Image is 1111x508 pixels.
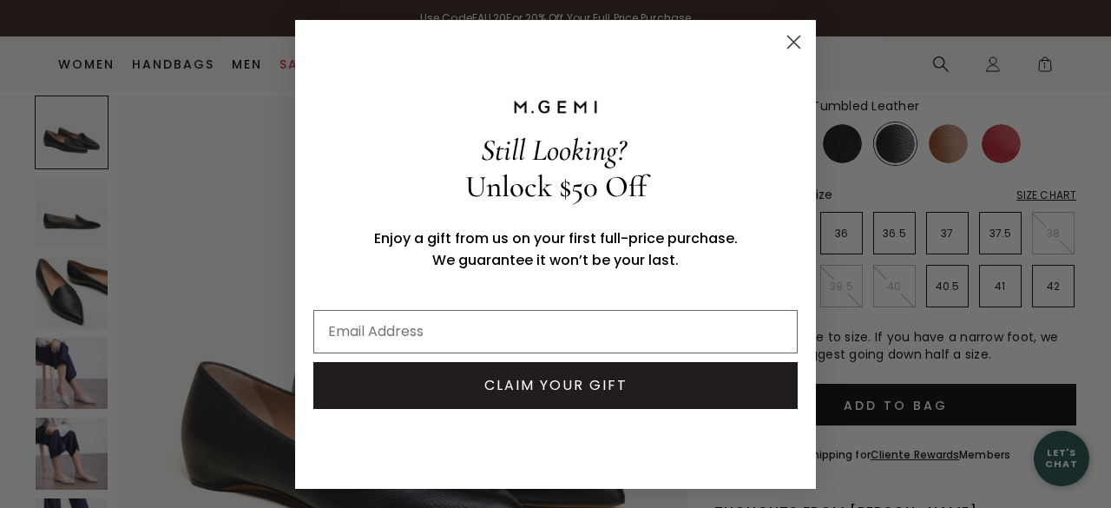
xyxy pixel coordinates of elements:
[374,228,738,270] span: Enjoy a gift from us on your first full-price purchase. We guarantee it won’t be your last.
[313,310,798,353] input: Email Address
[779,27,809,57] button: Close dialog
[313,362,798,409] button: CLAIM YOUR GIFT
[512,99,599,115] img: M.GEMI
[465,168,647,205] span: Unlock $50 Off
[481,132,626,168] span: Still Looking?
